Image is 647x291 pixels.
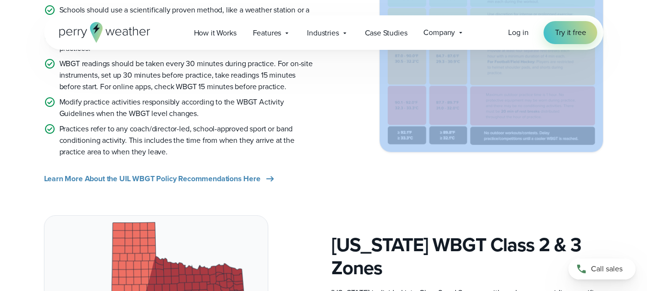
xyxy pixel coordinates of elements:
span: Try it free [555,27,586,38]
span: Industries [307,27,339,39]
a: How it Works [186,23,245,43]
span: Features [253,27,282,39]
a: Try it free [544,21,597,44]
a: Call sales [568,258,636,279]
a: Learn More About the UIL WBGT Policy Recommendations Here [44,173,276,185]
span: Call sales [591,263,623,275]
a: Case Studies [357,23,416,43]
h3: [US_STATE] WBGT Class 2 & 3 Zones [331,233,603,279]
span: Company [423,27,455,38]
span: How it Works [194,27,237,39]
p: Schools should use a scientifically proven method, like a weather station or a weather monitoring... [59,4,316,27]
span: Case Studies [365,27,408,39]
p: WBGT readings should be taken every 30 minutes during practice. For on-site instruments, set up 3... [59,58,316,93]
a: Log in [508,27,528,38]
span: Learn More About the UIL WBGT Policy Recommendations Here [44,173,261,185]
p: Practices refer to any coach/director-led, school-approved sport or band conditioning activity. T... [59,123,316,158]
p: Modify practice activities responsibly according to the WBGT Activity Guidelines when the WBGT le... [59,96,316,119]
